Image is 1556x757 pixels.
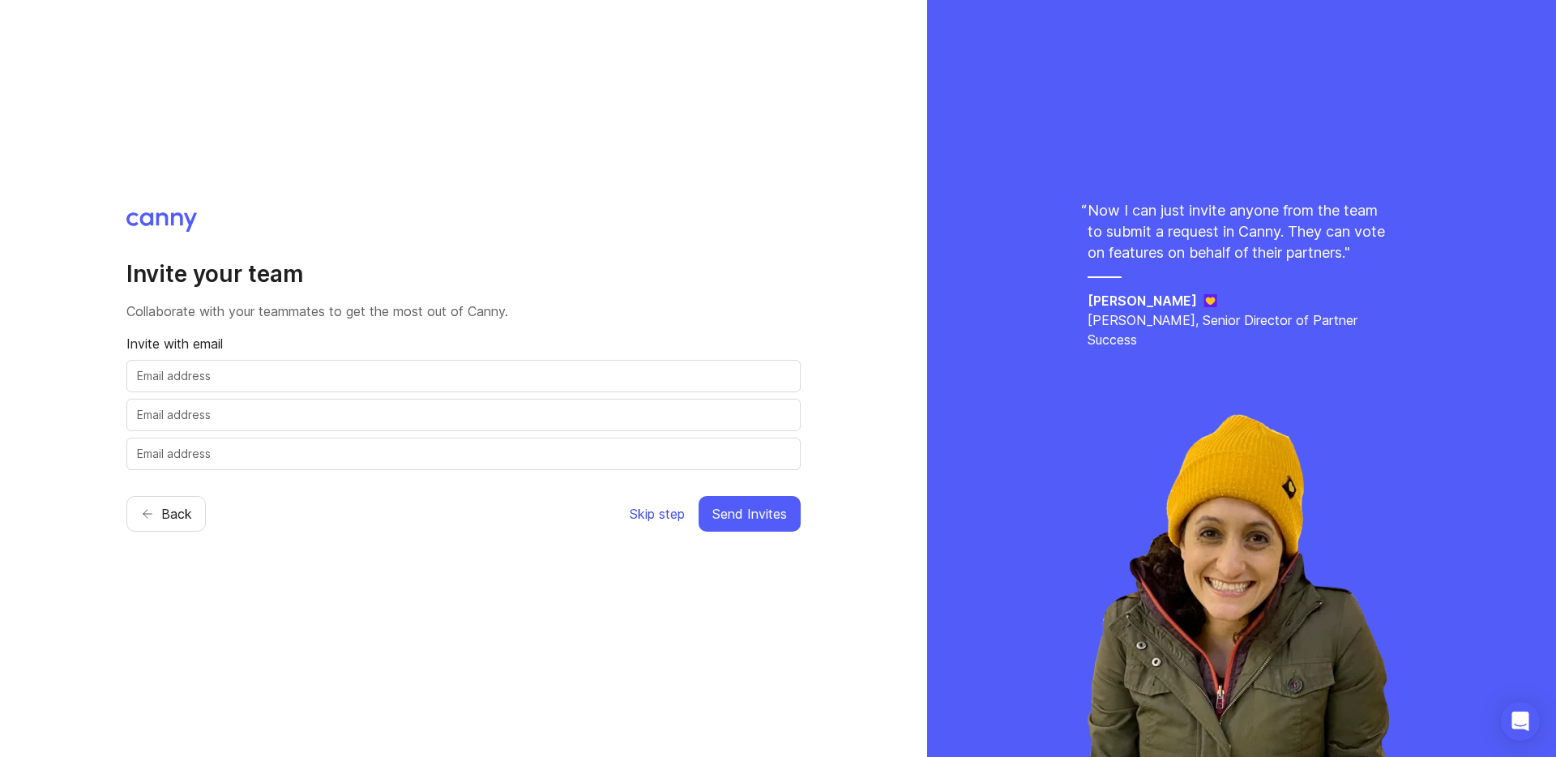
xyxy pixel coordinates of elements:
button: Back [126,496,206,532]
span: Send Invites [712,504,787,524]
img: rachel-ec36006e32d921eccbc7237da87631ad.webp [1076,400,1407,757]
button: Send Invites [699,496,801,532]
div: Open Intercom Messenger [1501,702,1540,741]
h2: Invite your team [126,259,801,289]
input: Email address [137,406,790,424]
p: Invite with email [126,334,801,353]
p: [PERSON_NAME], Senior Director of Partner Success [1088,310,1396,349]
span: Back [161,504,192,524]
input: Email address [137,445,790,463]
img: Canny logo [126,212,197,232]
p: Now I can just invite anyone from the team to submit a request in Canny. They can vote on feature... [1088,200,1396,263]
button: Skip step [629,496,686,532]
h5: [PERSON_NAME] [1088,291,1197,310]
span: Skip step [630,504,685,524]
input: Email address [137,367,790,385]
p: Collaborate with your teammates to get the most out of Canny. [126,302,801,321]
img: Jane logo [1203,294,1217,307]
